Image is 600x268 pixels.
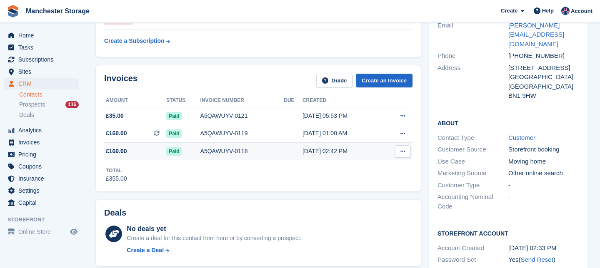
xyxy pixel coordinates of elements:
span: Paid [166,147,182,156]
span: Account [571,7,592,15]
div: Create a deal for this contact from here or by converting a prospect. [127,234,301,243]
div: [GEOGRAPHIC_DATA] [508,72,579,82]
div: Password Set [437,255,508,265]
div: Total [106,167,127,174]
a: [PERSON_NAME][EMAIL_ADDRESS][DOMAIN_NAME] [508,22,564,47]
a: menu [4,197,79,208]
a: Create a Deal [127,246,301,255]
span: £160.00 [106,129,127,138]
a: menu [4,185,79,196]
div: - [508,181,579,190]
div: 116 [65,101,79,108]
a: menu [4,173,79,184]
div: £355.00 [106,174,127,183]
th: Amount [104,94,166,107]
span: Subscriptions [18,54,68,65]
span: Home [18,30,68,41]
span: Paid [166,112,182,120]
div: Yes [508,255,579,265]
a: Create an Invoice [356,74,412,87]
span: Deals [19,111,34,119]
span: Storefront [7,216,83,224]
div: [STREET_ADDRESS] [508,63,579,73]
div: BN1 9HW [508,91,579,101]
div: [PHONE_NUMBER] [508,51,579,61]
a: menu [4,161,79,172]
div: [DATE] 02:42 PM [302,147,382,156]
div: A5QAWUYV-0119 [200,129,284,138]
div: [DATE] 02:33 PM [508,243,579,253]
div: Accounting Nominal Code [437,192,508,211]
a: Create a Subscription [104,33,170,49]
span: Paid [166,129,182,138]
span: Prospects [19,101,45,109]
th: Due [284,94,302,107]
a: Preview store [69,227,79,237]
div: [GEOGRAPHIC_DATA] [508,82,579,92]
span: £160.00 [106,147,127,156]
div: Customer Type [437,181,508,190]
div: Phone [437,51,508,61]
a: Send Reset [520,256,553,263]
a: Prospects 116 [19,100,79,109]
a: menu [4,30,79,41]
img: stora-icon-8386f47178a22dfd0bd8f6a31ec36ba5ce8667c1dd55bd0f319d3a0aa187defe.svg [7,5,19,17]
span: Pricing [18,149,68,160]
a: menu [4,78,79,89]
span: Settings [18,185,68,196]
div: [DATE] 05:53 PM [302,112,382,120]
h2: About [437,119,579,127]
th: Invoice number [200,94,284,107]
h2: Invoices [104,74,137,87]
div: Create a Subscription [104,37,165,45]
a: Manchester Storage [22,4,93,18]
div: No deals yet [127,224,301,234]
div: Account Created [437,243,508,253]
span: Analytics [18,124,68,136]
div: Moving home [508,157,579,166]
span: Create [501,7,517,15]
th: Created [302,94,382,107]
span: Invoices [18,136,68,148]
a: Deals [19,111,79,119]
a: menu [4,66,79,77]
div: A5QAWUYV-0118 [200,147,284,156]
span: ( ) [518,256,555,263]
span: Tasks [18,42,68,53]
a: menu [4,124,79,136]
div: Create a Deal [127,246,164,255]
div: Customer Source [437,145,508,154]
div: Marketing Source [437,169,508,178]
div: Contact Type [437,133,508,143]
div: - [508,192,579,211]
a: Guide [316,74,353,87]
h2: Deals [104,208,126,218]
div: Storefront booking [508,145,579,154]
div: Use Case [437,157,508,166]
div: Address [437,63,508,101]
h2: Storefront Account [437,229,579,237]
span: £35.00 [106,112,124,120]
a: menu [4,42,79,53]
span: Coupons [18,161,68,172]
a: Customer [508,134,535,141]
span: Sites [18,66,68,77]
a: menu [4,226,79,238]
span: CRM [18,78,68,89]
a: menu [4,136,79,148]
a: menu [4,149,79,160]
div: [DATE] 01:00 AM [302,129,382,138]
span: Capital [18,197,68,208]
span: Help [542,7,554,15]
div: A5QAWUYV-0121 [200,112,284,120]
div: Email [437,21,508,49]
div: Other online search [508,169,579,178]
span: Online Store [18,226,68,238]
span: Insurance [18,173,68,184]
a: Contacts [19,91,79,99]
a: menu [4,54,79,65]
th: Status [166,94,200,107]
